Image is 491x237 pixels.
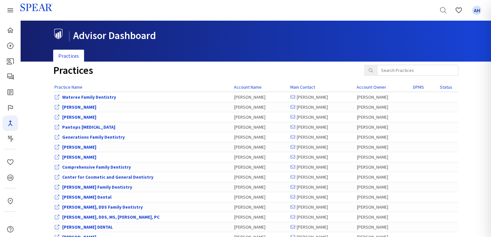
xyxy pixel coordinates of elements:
a: View Office Dashboard [62,184,132,190]
div: [PERSON_NAME] [357,164,410,170]
a: Spear Products [3,3,18,18]
a: CE Credits [3,170,18,185]
a: Navigator Pro [3,115,18,131]
div: [PERSON_NAME] [357,224,410,230]
a: Status [440,84,452,90]
div: [PERSON_NAME] [357,94,410,100]
a: View Office Dashboard [62,134,125,140]
div: [PERSON_NAME] [234,104,287,110]
div: [PERSON_NAME] [357,104,410,110]
div: [PERSON_NAME] [357,194,410,200]
div: [PERSON_NAME] [291,184,354,190]
a: Favorites [3,154,18,170]
a: Main Contact [290,84,315,90]
a: Patient Education [3,54,18,69]
div: [PERSON_NAME] [291,194,354,200]
a: Spear Digest [3,84,18,100]
div: [PERSON_NAME] [234,114,287,120]
div: [PERSON_NAME] [234,94,287,100]
a: Masters Program [3,131,18,146]
div: [PERSON_NAME] [234,184,287,190]
div: [PERSON_NAME] [291,224,354,230]
div: [PERSON_NAME] [291,214,354,220]
a: View Office Dashboard [62,144,96,150]
a: Account Owner [357,84,386,90]
a: Spear Talk [3,69,18,84]
span: | [68,29,71,42]
div: [PERSON_NAME] [291,174,354,180]
div: [PERSON_NAME] [234,144,287,150]
div: [PERSON_NAME] [357,204,410,210]
div: [PERSON_NAME] [291,94,354,100]
div: [PERSON_NAME] [357,174,410,180]
div: [PERSON_NAME] [357,144,410,150]
a: Favorites [451,3,467,18]
div: [PERSON_NAME] [291,204,354,210]
div: [PERSON_NAME] [234,154,287,160]
a: View Office Dashboard [62,114,96,120]
div: [PERSON_NAME] [291,154,354,160]
div: [PERSON_NAME] [291,114,354,120]
input: Search Practices [377,65,458,76]
a: Home [3,23,18,38]
a: View Office Dashboard [62,124,115,130]
a: Faculty Club Elite [3,100,18,115]
div: [PERSON_NAME] [357,214,410,220]
a: View Office Dashboard [62,94,116,100]
a: Search [436,3,451,18]
a: In-Person & Virtual [3,193,18,209]
h1: Advisor Dashboard [53,29,454,41]
div: [PERSON_NAME] [234,204,287,210]
h1: Practices [53,65,355,76]
a: Help [3,222,18,237]
div: [PERSON_NAME] [234,224,287,230]
div: [PERSON_NAME] [291,134,354,140]
a: Courses [3,38,18,54]
a: View Office Dashboard [62,174,153,180]
a: DPMS [413,84,424,90]
a: View Office Dashboard [62,164,131,170]
a: View Office Dashboard [62,204,143,210]
div: [PERSON_NAME] [291,124,354,130]
div: [PERSON_NAME] [234,214,287,220]
div: [PERSON_NAME] [234,124,287,130]
a: Account Name [234,84,262,90]
a: Practice Name [54,84,82,90]
div: [PERSON_NAME] [291,104,354,110]
a: Favorites [469,3,485,18]
a: View Office Dashboard [62,224,113,230]
div: [PERSON_NAME] [357,154,410,160]
div: [PERSON_NAME] [234,134,287,140]
div: [PERSON_NAME] [357,114,410,120]
a: View Office Dashboard [62,104,96,110]
div: [PERSON_NAME] [234,164,287,170]
div: [PERSON_NAME] [234,174,287,180]
div: [PERSON_NAME] [291,144,354,150]
div: [PERSON_NAME] [357,184,410,190]
div: [PERSON_NAME] [234,194,287,200]
a: Practices [53,50,84,62]
a: View Office Dashboard [62,194,111,200]
span: AH [472,6,482,15]
a: My Study Club [3,217,18,232]
a: View Office Dashboard [62,154,96,160]
a: View Office Dashboard [62,214,159,220]
div: [PERSON_NAME] [357,134,410,140]
div: [PERSON_NAME] [357,124,410,130]
div: [PERSON_NAME] [291,164,354,170]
